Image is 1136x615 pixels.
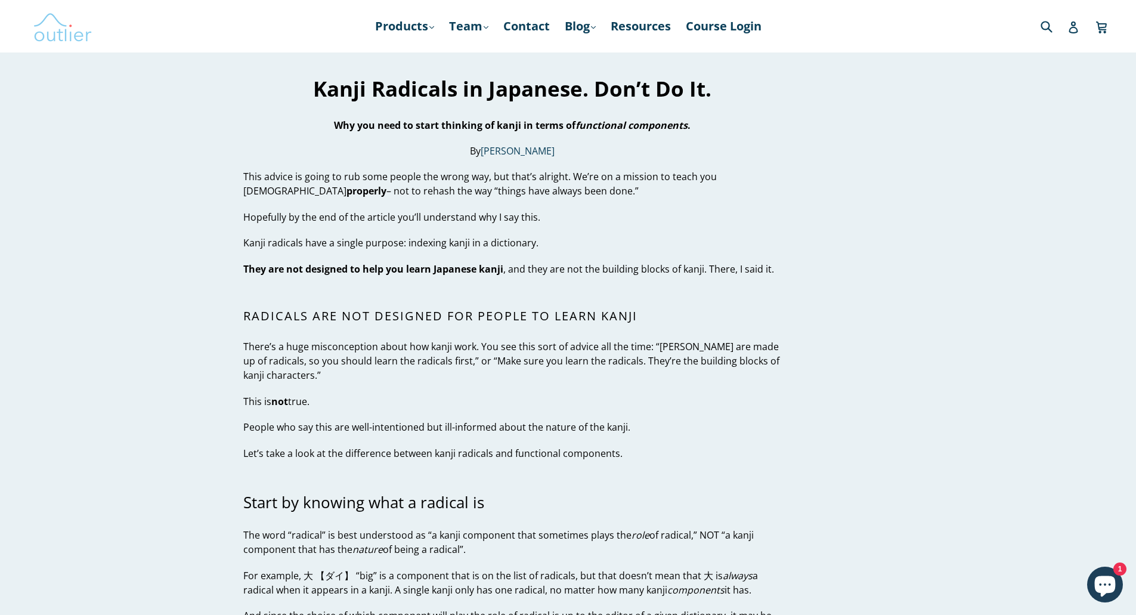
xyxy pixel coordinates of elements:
[313,75,711,103] strong: Kanji Radicals in Japanese. Don’t Do It.
[443,16,494,37] a: Team
[667,583,725,597] em: components
[243,446,782,461] p: Let’s take a look at the difference between kanji radicals and functional components.
[1084,567,1126,605] inbox-online-store-chat: Shopify online store chat
[497,16,556,37] a: Contact
[243,394,782,409] p: This is true.
[271,395,288,408] strong: not
[243,568,782,597] p: For example, 大 【ダイ】 “big” is a component that is on the list of radicals, but that doesn’t mean t...
[243,236,782,250] p: Kanji radicals have a single purpose: indexing kanji in a dictionary.
[605,16,677,37] a: Resources
[346,184,386,197] strong: properly
[243,339,782,382] p: There’s a huge misconception about how kanji work. You see this sort of advice all the time: “[PE...
[680,16,767,37] a: Course Login
[369,16,440,37] a: Products
[575,119,688,132] em: functional components
[352,543,383,556] em: nature
[334,119,691,132] strong: Why you need to start thinking of kanji in terms of .
[243,528,782,557] p: The word “radical” is best understood as “a kanji component that sometimes plays the of radical,”...
[243,262,503,276] strong: They are not designed to help you learn Japanese kanji
[243,309,782,323] h2: Radicals are not designed for people to learn kanji
[243,144,782,158] p: By
[243,262,782,276] p: , and they are not the building blocks of kanji. There, I said it.
[243,169,782,198] p: This advice is going to rub some people the wrong way, but that’s alright. We’re on a mission to ...
[723,569,753,582] em: always
[243,493,782,512] h3: Start by knowing what a radical is
[559,16,602,37] a: Blog
[243,210,782,224] p: Hopefully by the end of the article you’ll understand why I say this.
[632,529,649,542] em: role
[33,9,92,44] img: Outlier Linguistics
[481,144,555,158] a: [PERSON_NAME]
[1038,14,1070,38] input: Search
[243,420,782,434] p: People who say this are well-intentioned but ill-informed about the nature of the kanji.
